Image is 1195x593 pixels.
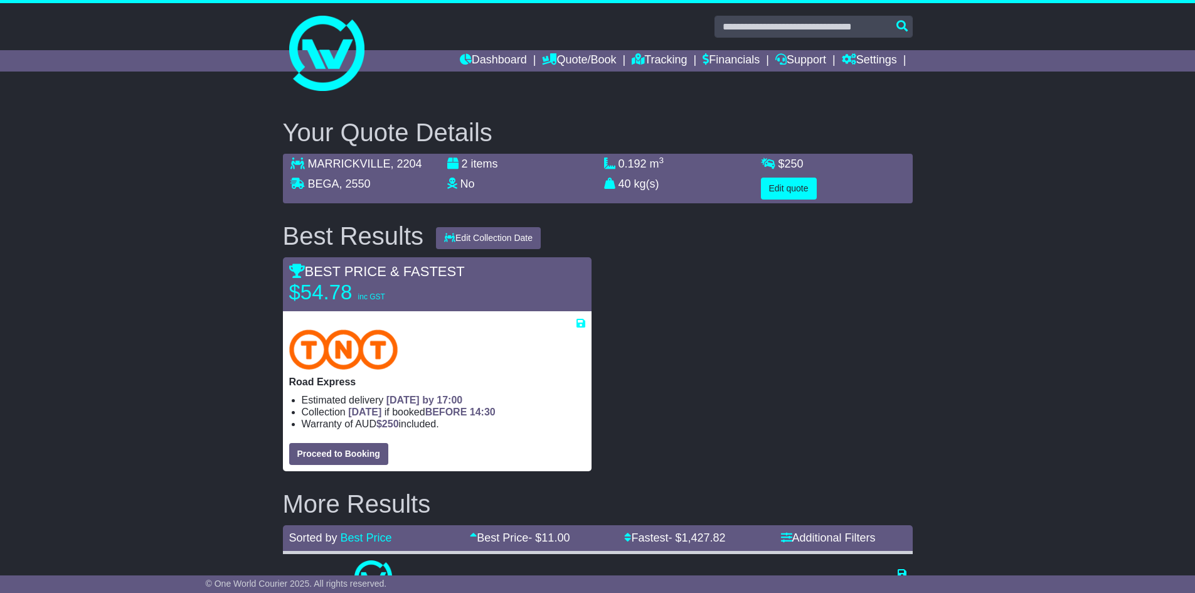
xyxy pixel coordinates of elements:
[470,532,570,544] a: Best Price- $11.00
[650,158,664,170] span: m
[436,227,541,249] button: Edit Collection Date
[289,376,585,388] p: Road Express
[302,418,585,430] li: Warranty of AUD included.
[669,532,726,544] span: - $
[302,394,585,406] li: Estimated delivery
[289,443,388,465] button: Proceed to Booking
[460,178,475,190] span: No
[761,178,817,200] button: Edit quote
[382,419,399,429] span: 250
[542,50,616,72] a: Quote/Book
[339,178,371,190] span: , 2550
[425,407,467,417] span: BEFORE
[775,50,826,72] a: Support
[348,407,381,417] span: [DATE]
[682,532,726,544] span: 1,427.82
[470,407,496,417] span: 14:30
[206,579,387,589] span: © One World Courier 2025. All rights reserved.
[289,329,398,370] img: TNT Domestic: Road Express
[277,222,430,250] div: Best Results
[289,532,337,544] span: Sorted by
[391,158,422,170] span: , 2204
[386,395,463,405] span: [DATE] by 17:00
[308,178,339,190] span: BEGA
[842,50,897,72] a: Settings
[283,490,913,518] h2: More Results
[289,280,446,305] p: $54.78
[632,50,687,72] a: Tracking
[619,158,647,170] span: 0.192
[462,158,468,170] span: 2
[778,158,804,170] span: $
[376,419,399,429] span: $
[302,406,585,418] li: Collection
[348,407,495,417] span: if booked
[785,158,804,170] span: 250
[460,50,527,72] a: Dashboard
[308,158,391,170] span: MARRICKVILLE
[703,50,760,72] a: Financials
[471,158,498,170] span: items
[289,264,465,279] span: BEST PRICE & FASTEST
[541,532,570,544] span: 11.00
[624,532,725,544] a: Fastest- $1,427.82
[781,532,876,544] a: Additional Filters
[659,156,664,165] sup: 3
[358,292,385,301] span: inc GST
[283,119,913,146] h2: Your Quote Details
[341,532,392,544] a: Best Price
[619,178,631,190] span: 40
[528,532,570,544] span: - $
[634,178,659,190] span: kg(s)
